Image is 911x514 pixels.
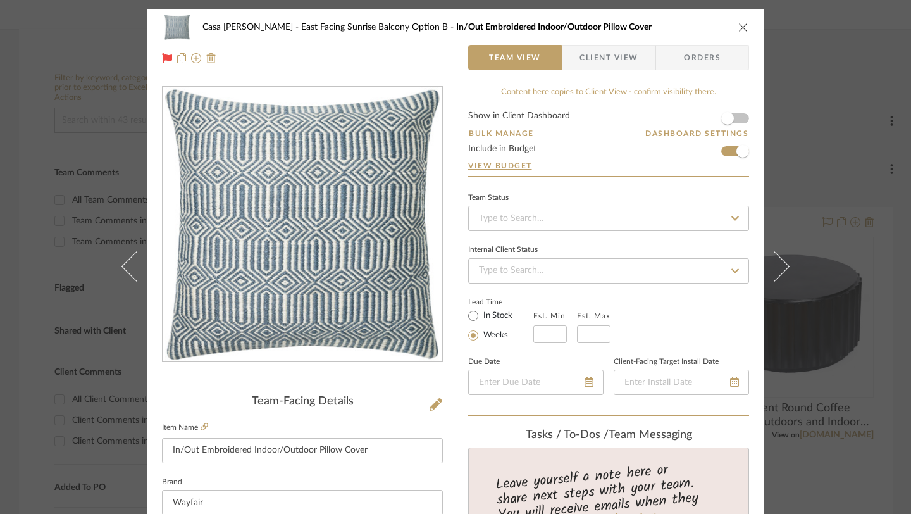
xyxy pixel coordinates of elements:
label: Due Date [468,359,500,365]
button: Dashboard Settings [645,128,749,139]
label: Weeks [481,330,508,341]
button: Bulk Manage [468,128,535,139]
label: Est. Min [533,311,566,320]
a: View Budget [468,161,749,171]
label: Client-Facing Target Install Date [614,359,719,365]
div: 0 [163,87,442,362]
img: a23a0158-dba9-4016-8014-64d6e124223b_436x436.jpg [165,87,440,362]
img: Remove from project [206,53,216,63]
div: Content here copies to Client View - confirm visibility there. [468,86,749,99]
input: Enter Item Name [162,438,443,463]
span: Client View [579,45,638,70]
input: Type to Search… [468,206,749,231]
button: close [738,22,749,33]
input: Type to Search… [468,258,749,284]
div: Team Status [468,195,509,201]
span: East Facing Sunrise Balcony Option B [301,23,456,32]
span: Tasks / To-Dos / [526,429,609,441]
label: Lead Time [468,296,533,308]
span: Team View [489,45,541,70]
input: Enter Due Date [468,370,604,395]
mat-radio-group: Select item type [468,308,533,343]
label: Item Name [162,422,208,433]
img: a23a0158-dba9-4016-8014-64d6e124223b_48x40.jpg [162,15,192,40]
div: team Messaging [468,429,749,442]
span: In/Out Embroidered Indoor/Outdoor Pillow Cover [456,23,652,32]
div: Internal Client Status [468,247,538,253]
label: In Stock [481,310,512,322]
label: Est. Max [577,311,610,320]
label: Brand [162,479,182,486]
input: Enter Install Date [614,370,749,395]
div: Team-Facing Details [162,395,443,409]
span: Casa [PERSON_NAME] [202,23,301,32]
span: Orders [670,45,734,70]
